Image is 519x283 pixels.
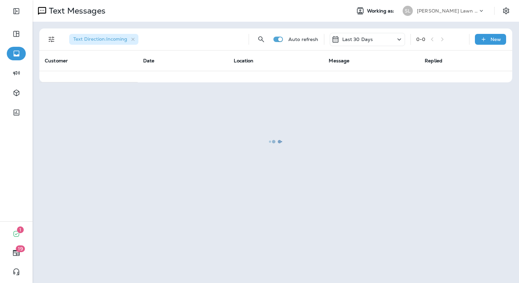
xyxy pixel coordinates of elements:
span: 19 [16,245,25,252]
p: New [491,37,501,42]
span: 1 [17,226,24,233]
button: Expand Sidebar [7,4,26,18]
button: 1 [7,227,26,241]
button: 19 [7,246,26,260]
